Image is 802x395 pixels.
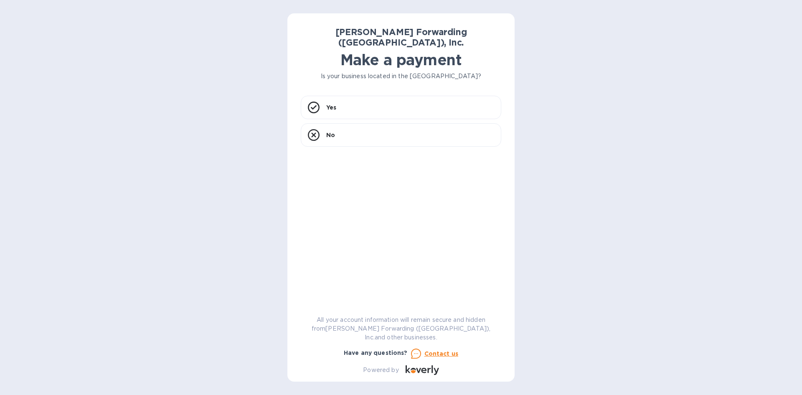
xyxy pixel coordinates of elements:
p: Is your business located in the [GEOGRAPHIC_DATA]? [301,72,501,81]
p: All your account information will remain secure and hidden from [PERSON_NAME] Forwarding ([GEOGRA... [301,316,501,342]
p: No [326,131,335,139]
b: [PERSON_NAME] Forwarding ([GEOGRAPHIC_DATA]), Inc. [335,27,467,48]
b: Have any questions? [344,349,408,356]
u: Contact us [424,350,459,357]
p: Yes [326,103,336,112]
h1: Make a payment [301,51,501,69]
p: Powered by [363,366,398,375]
